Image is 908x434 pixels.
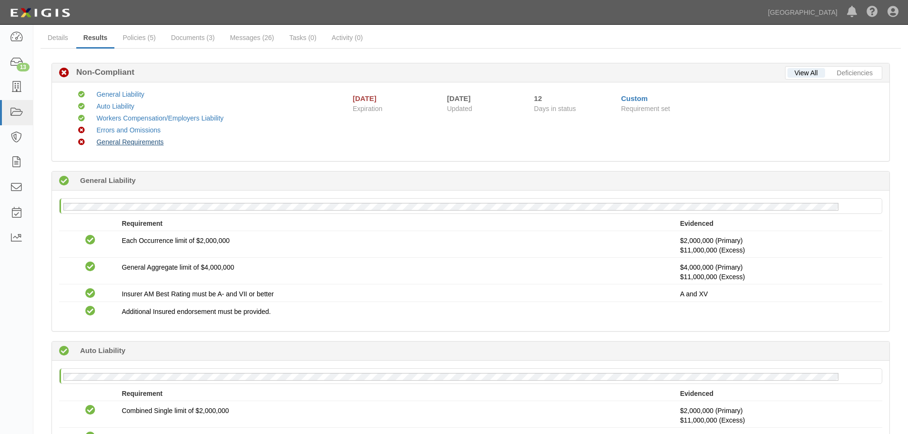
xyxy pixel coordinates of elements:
strong: Requirement [122,220,163,227]
strong: Evidenced [680,220,714,227]
p: A and XV [680,289,875,299]
a: Errors and Omissions [96,126,161,134]
strong: Requirement [122,390,163,397]
i: Compliant [78,115,85,122]
i: Compliant [85,235,95,245]
i: Compliant [85,262,95,272]
p: $4,000,000 (Primary) [680,262,875,282]
div: 13 [17,63,30,71]
span: Insurer AM Best Rating must be A- and VII or better [122,290,274,298]
span: Expiration [353,104,440,113]
a: Messages (26) [223,28,281,47]
span: Each Occurrence limit of $2,000,000 [122,237,229,244]
i: Compliant [78,103,85,110]
span: Combined Single limit of $2,000,000 [122,407,229,414]
a: General Requirements [96,138,163,146]
p: $2,000,000 (Primary) [680,406,875,425]
b: Non-Compliant [69,67,134,78]
i: Non-Compliant [78,139,85,146]
a: Custom [621,94,648,102]
span: Policy #C-UPB033556A Insurer: Travelers Property Casualty Co of Amer [680,416,745,424]
a: Workers Compensation/Employers Liability [96,114,224,122]
a: General Liability [96,91,144,98]
div: Since 10/01/2025 [534,93,614,103]
i: Compliant 150 days (since 05/16/2025) [59,176,69,186]
a: Activity (0) [325,28,370,47]
div: [DATE] [447,93,520,103]
div: [DATE] [353,93,377,103]
a: Deficiencies [830,68,880,78]
i: Compliant [78,91,85,98]
i: Help Center - Complianz [867,7,878,18]
i: Compliant [85,306,95,316]
span: Requirement set [621,105,670,112]
i: Compliant [85,289,95,299]
a: Tasks (0) [282,28,324,47]
span: Policy #C-UPB033556A Insurer: Travelers Property Casualty Co of Amer [680,273,745,281]
span: Policy #C-UPB033556A Insurer: Travelers Property Casualty Co of Amer [680,246,745,254]
i: Compliant 150 days (since 05/16/2025) [59,346,69,356]
span: General Aggregate limit of $4,000,000 [122,263,234,271]
span: Days in status [534,105,576,112]
a: Details [41,28,75,47]
b: General Liability [80,175,136,185]
span: Updated [447,105,472,112]
span: Additional Insured endorsement must be provided. [122,308,271,315]
a: View All [787,68,825,78]
p: $2,000,000 (Primary) [680,236,875,255]
a: Documents (3) [164,28,222,47]
a: Policies (5) [115,28,163,47]
a: Results [76,28,115,49]
i: Non-Compliant [59,68,69,78]
img: logo-5460c22ac91f19d4615b14bd174203de0afe785f0fc80cf4dbbc73dc1793850b.png [7,4,73,21]
strong: Evidenced [680,390,714,397]
a: [GEOGRAPHIC_DATA] [763,3,842,22]
i: Non-Compliant [78,127,85,134]
b: Auto Liability [80,345,125,355]
i: Compliant [85,405,95,415]
a: Auto Liability [96,102,134,110]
